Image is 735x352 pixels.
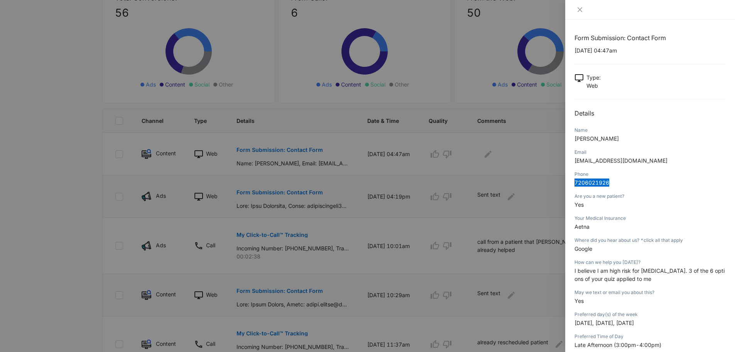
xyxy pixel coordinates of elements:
p: Web [586,82,601,90]
span: Google [574,245,592,252]
div: Preferred day(s) of the week [574,311,726,318]
h2: Details [574,109,726,118]
div: Preferred Time of Day [574,333,726,340]
span: close [577,7,583,13]
p: [DATE] 04:47am [574,46,726,54]
p: Type : [586,73,601,82]
span: I believe I am high risk for [MEDICAL_DATA]. 3 of the 6 options of your quiz applied to me [574,267,725,282]
div: How can we help you [DATE]? [574,259,726,266]
span: Aetna [574,223,590,230]
h1: Form Submission: Contact Form [574,33,726,43]
div: May we text or email you about this? [574,289,726,296]
span: [PERSON_NAME] [574,135,619,142]
div: Phone [574,171,726,178]
div: Where did you hear about us? *click all that apply [574,237,726,244]
span: Late Afternoon (3:00pm-4:00pm) [574,342,661,348]
div: Your Medical Insurance [574,215,726,222]
span: [EMAIL_ADDRESS][DOMAIN_NAME] [574,157,667,164]
div: Are you a new patient? [574,193,726,200]
span: 7206021926 [574,179,609,186]
span: [DATE], [DATE], [DATE] [574,320,634,326]
span: Yes [574,298,584,304]
button: Close [574,6,585,13]
div: Name [574,127,726,134]
div: Email [574,149,726,156]
span: Yes [574,201,584,208]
